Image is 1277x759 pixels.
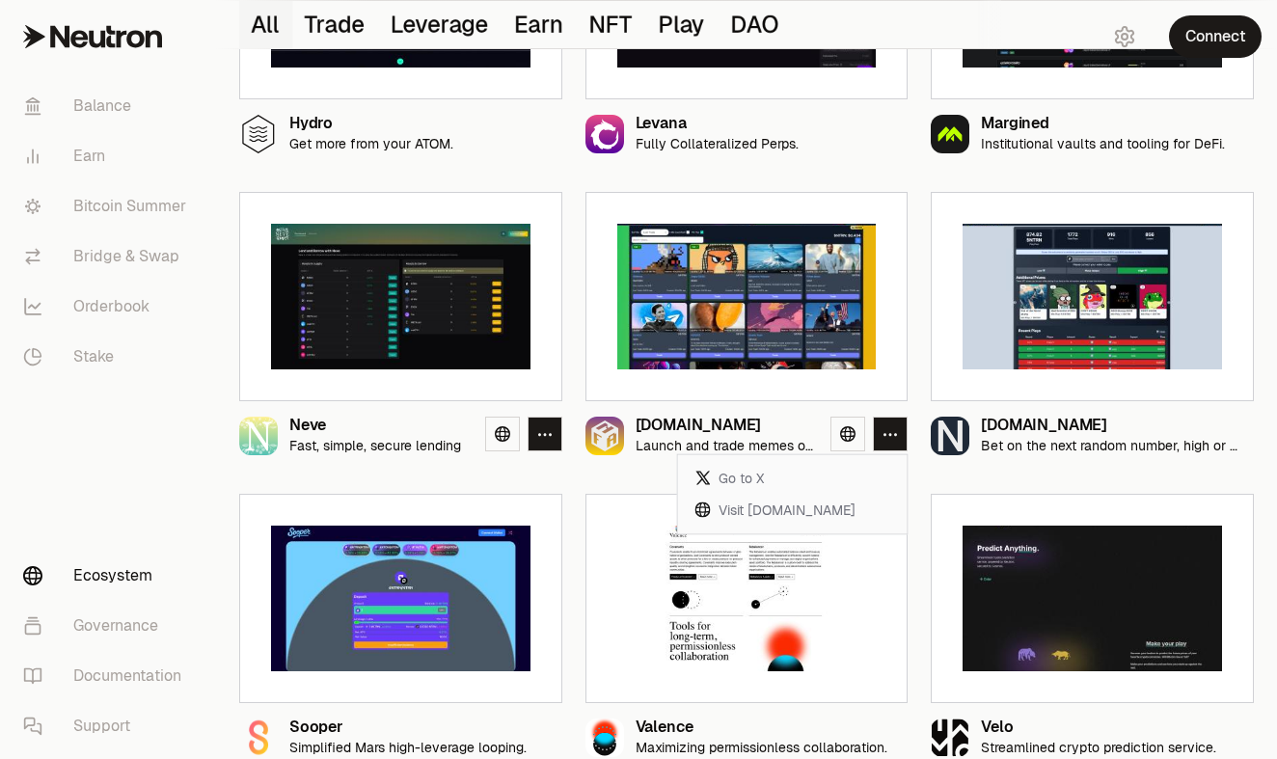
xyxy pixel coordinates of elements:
[8,181,208,231] a: Bitcoin Summer
[8,651,208,701] a: Documentation
[293,1,379,48] button: Trade
[271,224,530,369] img: Neve preview image
[239,718,278,757] img: Sooper Logo
[636,740,887,756] p: Maximizing permissionless collaboration.
[289,418,461,434] div: Neve
[289,719,527,736] div: Sooper
[8,231,208,282] a: Bridge & Swap
[963,224,1222,369] img: NGMI.zone preview image
[289,438,461,454] p: Fast, simple, secure lending
[981,136,1225,152] p: Institutional vaults and tooling for DeFi.
[981,418,1238,434] div: [DOMAIN_NAME]
[239,1,293,48] button: All
[8,601,208,651] a: Governance
[289,116,453,132] div: Hydro
[636,136,799,152] p: Fully Collateralized Perps.
[981,740,1216,756] p: Streamlined crypto prediction service.
[636,438,816,454] p: Launch and trade memes on Neutron.
[578,1,647,48] button: NFT
[289,740,527,756] p: Simplified Mars high-leverage looping.
[1169,15,1262,58] button: Connect
[8,282,208,332] a: Orderbook
[503,1,577,48] button: Earn
[636,719,887,736] div: Valence
[8,131,208,181] a: Earn
[8,332,208,382] a: Stake
[289,136,453,152] p: Get more from your ATOM.
[8,701,208,751] a: Support
[636,418,816,434] div: [DOMAIN_NAME]
[981,116,1225,132] div: Margined
[617,224,877,369] img: NFA.zone preview image
[719,1,793,48] button: DAO
[686,494,900,526] a: Visit [DOMAIN_NAME]
[981,719,1216,736] div: Velo
[963,526,1222,671] img: Velo preview image
[636,116,799,132] div: Levana
[378,1,503,48] button: Leverage
[981,438,1238,454] p: Bet on the next random number, high or low?
[617,526,877,671] img: Valence preview image
[646,1,719,48] button: Play
[686,463,900,495] a: Go to X
[271,526,530,671] img: Sooper preview image
[8,81,208,131] a: Balance
[8,551,208,601] a: Ecosystem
